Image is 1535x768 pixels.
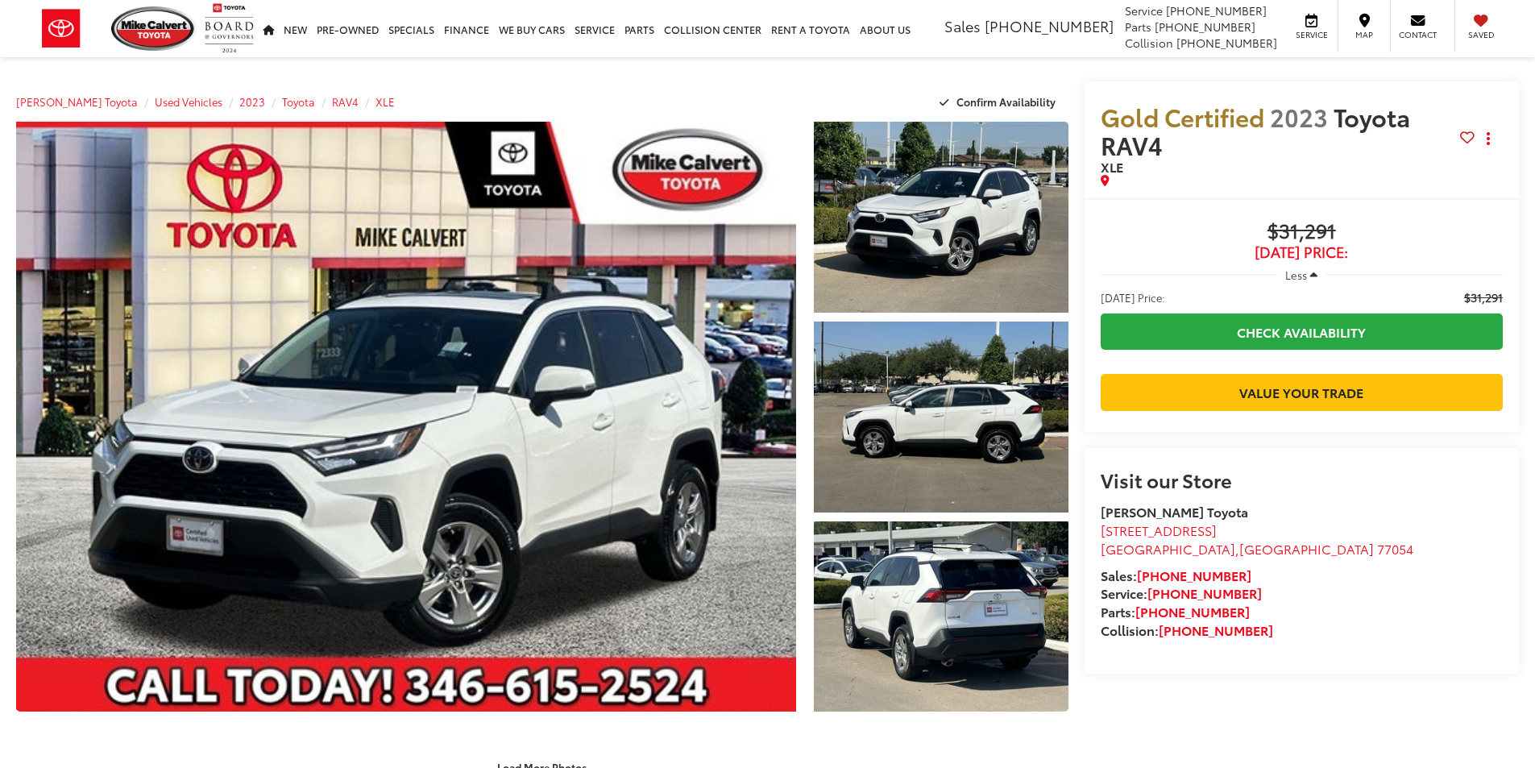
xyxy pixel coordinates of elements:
button: Confirm Availability [931,88,1068,116]
a: [PHONE_NUMBER] [1147,583,1262,602]
span: Sales [944,15,981,36]
span: [PHONE_NUMBER] [985,15,1114,36]
span: , [1101,539,1413,558]
span: $31,291 [1101,220,1503,244]
a: Expand Photo 1 [814,122,1068,313]
span: Collision [1125,35,1173,51]
span: Map [1346,29,1382,40]
img: Mike Calvert Toyota [111,6,197,51]
span: 2023 [1270,99,1328,134]
span: [PHONE_NUMBER] [1176,35,1277,51]
span: Less [1285,268,1307,282]
span: [PHONE_NUMBER] [1166,2,1267,19]
span: Parts [1125,19,1151,35]
span: Toyota RAV4 [1101,99,1410,162]
button: Actions [1475,125,1503,153]
a: RAV4 [332,94,359,109]
a: Toyota [282,94,315,109]
span: [GEOGRAPHIC_DATA] [1239,539,1374,558]
a: [PHONE_NUMBER] [1135,602,1250,621]
a: [PERSON_NAME] Toyota [16,94,138,109]
a: Check Availability [1101,313,1503,350]
strong: [PERSON_NAME] Toyota [1101,502,1248,521]
img: 2023 Toyota RAV4 XLE [811,519,1070,714]
span: [STREET_ADDRESS] [1101,521,1217,539]
span: Service [1125,2,1163,19]
a: Expand Photo 0 [16,122,796,712]
span: dropdown dots [1487,132,1490,145]
a: [STREET_ADDRESS] [GEOGRAPHIC_DATA],[GEOGRAPHIC_DATA] 77054 [1101,521,1413,558]
span: [PHONE_NUMBER] [1155,19,1255,35]
span: Contact [1399,29,1437,40]
img: 2023 Toyota RAV4 XLE [811,119,1070,314]
button: Less [1277,260,1325,289]
a: Expand Photo 2 [814,322,1068,513]
img: 2023 Toyota RAV4 XLE [8,118,803,715]
strong: Collision: [1101,621,1273,639]
span: Confirm Availability [956,94,1056,109]
a: Expand Photo 3 [814,521,1068,712]
span: 77054 [1377,539,1413,558]
span: Service [1293,29,1330,40]
h2: Visit our Store [1101,469,1503,490]
a: 2023 [239,94,265,109]
span: Saved [1463,29,1499,40]
strong: Sales: [1101,566,1251,584]
span: [GEOGRAPHIC_DATA] [1101,539,1235,558]
strong: Service: [1101,583,1262,602]
span: [DATE] Price: [1101,289,1165,305]
img: 2023 Toyota RAV4 XLE [811,319,1070,514]
span: XLE [1101,157,1123,176]
a: Value Your Trade [1101,374,1503,410]
a: XLE [375,94,395,109]
span: [DATE] Price: [1101,244,1503,260]
span: Gold Certified [1101,99,1264,134]
strong: Parts: [1101,602,1250,621]
a: Used Vehicles [155,94,222,109]
a: [PHONE_NUMBER] [1159,621,1273,639]
a: [PHONE_NUMBER] [1137,566,1251,584]
span: $31,291 [1464,289,1503,305]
